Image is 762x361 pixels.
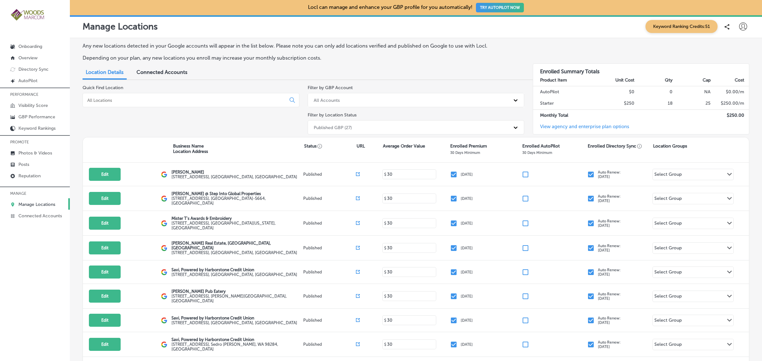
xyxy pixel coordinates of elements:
[303,196,356,201] p: Published
[314,97,340,103] div: All Accounts
[598,292,621,301] p: Auto Renew: [DATE]
[588,143,642,149] p: Enrolled Directory Sync
[635,86,673,98] td: 0
[304,143,357,149] p: Status
[384,294,386,299] p: $
[171,337,302,342] p: Savi, Powered by Harborstone Credit Union
[522,150,552,155] p: 30 Days Minimum
[522,143,560,149] p: Enrolled AutoPilot
[87,97,284,103] input: All Locations
[461,294,473,299] p: [DATE]
[89,192,121,205] button: Edit
[645,20,718,33] span: Keyword Ranking Credits: 51
[653,143,687,149] p: Location Groups
[461,342,473,347] p: [DATE]
[10,8,45,21] img: 4a29b66a-e5ec-43cd-850c-b989ed1601aaLogo_Horizontal_BerryOlive_1000.jpg
[654,342,682,349] div: Select Group
[597,98,635,109] td: $250
[171,294,302,303] label: [STREET_ADDRESS] , [PERSON_NAME][GEOGRAPHIC_DATA], [GEOGRAPHIC_DATA]
[711,109,749,121] td: $ 250.00
[89,314,121,327] button: Edit
[18,55,37,61] p: Overview
[635,75,673,86] th: Qty
[18,213,62,219] p: Connected Accounts
[171,196,302,206] label: [STREET_ADDRESS] , [GEOGRAPHIC_DATA]-5664, [GEOGRAPHIC_DATA]
[308,85,353,90] label: Filter by GBP Account
[18,126,56,131] p: Keyword Rankings
[598,219,621,228] p: Auto Renew: [DATE]
[171,272,297,277] label: [STREET_ADDRESS] , [GEOGRAPHIC_DATA], [GEOGRAPHIC_DATA]
[89,241,121,254] button: Edit
[18,202,55,207] p: Manage Locations
[461,221,473,226] p: [DATE]
[357,143,365,149] p: URL
[171,320,297,325] label: [STREET_ADDRESS] , [GEOGRAPHIC_DATA], [GEOGRAPHIC_DATA]
[384,172,386,177] p: $
[598,170,621,179] p: Auto Renew: [DATE]
[18,44,42,49] p: Onboarding
[673,86,711,98] td: NA
[533,109,597,121] td: Monthly Total
[450,150,480,155] p: 30 Days Minimum
[384,342,386,347] p: $
[711,75,749,86] th: Cost
[171,216,302,221] p: Mister T's Awards & Embroidery
[303,221,356,226] p: Published
[303,294,356,299] p: Published
[673,75,711,86] th: Cap
[654,196,682,203] div: Select Group
[461,270,473,274] p: [DATE]
[161,195,167,202] img: logo
[654,269,682,277] div: Select Group
[654,172,682,179] div: Select Group
[384,270,386,274] p: $
[171,267,297,272] p: Savi, Powered by Harborstone Credit Union
[383,143,425,149] p: Average Order Value
[461,196,473,201] p: [DATE]
[303,342,356,347] p: Published
[461,172,473,177] p: [DATE]
[308,112,357,118] label: Filter by Location Status
[171,241,302,250] p: [PERSON_NAME] Real Estate, [GEOGRAPHIC_DATA], [GEOGRAPHIC_DATA]
[83,55,516,61] p: Depending on your plan, any new locations you enroll may increase your monthly subscription costs.
[533,124,629,134] a: View agency and enterprise plan options
[161,220,167,226] img: logo
[598,244,621,253] p: Auto Renew: [DATE]
[161,341,167,348] img: logo
[171,191,302,196] p: [PERSON_NAME] @ Step Into Global Properties
[597,75,635,86] th: Unit Cost
[161,293,167,299] img: logo
[598,194,621,203] p: Auto Renew: [DATE]
[161,269,167,275] img: logo
[533,86,597,98] td: AutoPilot
[384,318,386,323] p: $
[18,78,37,83] p: AutoPilot
[533,64,749,75] h3: Enrolled Summary Totals
[711,98,749,109] td: $ 250.00 /m
[597,86,635,98] td: $0
[540,77,567,83] strong: Product Item
[303,172,356,177] p: Published
[461,318,473,323] p: [DATE]
[476,3,524,12] button: TRY AUTOPILOT NOW
[89,290,121,303] button: Edit
[598,268,621,277] p: Auto Renew: [DATE]
[171,289,302,294] p: [PERSON_NAME] Pub Eatery
[18,67,49,72] p: Directory Sync
[461,246,473,250] p: [DATE]
[171,316,297,320] p: Savi, Powered by Harborstone Credit Union
[83,43,516,49] p: Any new locations detected in your Google accounts will appear in the list below. Please note you...
[635,98,673,109] td: 18
[89,168,121,181] button: Edit
[89,266,121,279] button: Edit
[137,69,187,75] span: Connected Accounts
[173,143,208,154] p: Business Name Location Address
[89,338,121,351] button: Edit
[384,246,386,250] p: $
[314,125,352,130] div: Published GBP (27)
[18,150,52,156] p: Photos & Videos
[654,293,682,301] div: Select Group
[171,342,302,351] label: [STREET_ADDRESS] , Sedro [PERSON_NAME], WA 98284, [GEOGRAPHIC_DATA]
[303,318,356,323] p: Published
[18,103,48,108] p: Visibility Score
